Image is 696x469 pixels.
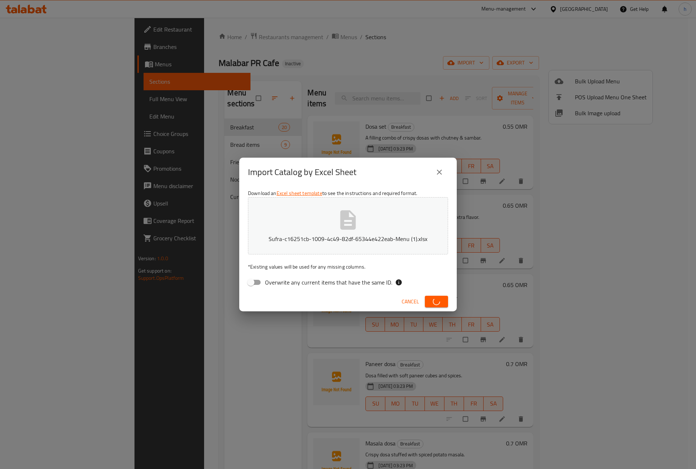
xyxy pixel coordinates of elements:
[265,278,392,287] span: Overwrite any current items that have the same ID.
[431,163,448,181] button: close
[277,188,322,198] a: Excel sheet template
[248,166,356,178] h2: Import Catalog by Excel Sheet
[239,187,457,292] div: Download an to see the instructions and required format.
[248,197,448,254] button: Sufra-c16251cb-1009-4c49-82df-65344e422eab-Menu (1).xlsx
[395,279,402,286] svg: If the overwrite option isn't selected, then the items that match an existing ID will be ignored ...
[248,263,448,270] p: Existing values will be used for any missing columns.
[402,297,419,306] span: Cancel
[259,234,437,243] p: Sufra-c16251cb-1009-4c49-82df-65344e422eab-Menu (1).xlsx
[399,295,422,308] button: Cancel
